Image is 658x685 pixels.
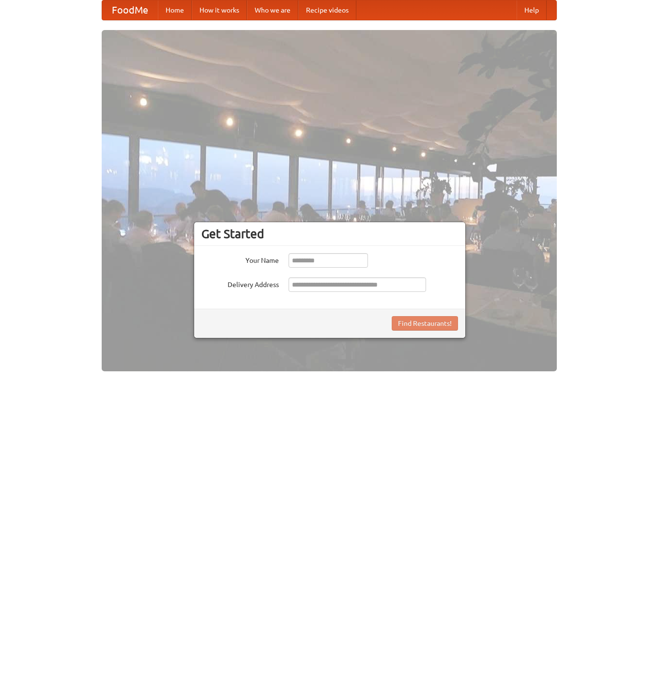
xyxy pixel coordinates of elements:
[201,277,279,289] label: Delivery Address
[298,0,356,20] a: Recipe videos
[158,0,192,20] a: Home
[192,0,247,20] a: How it works
[517,0,547,20] a: Help
[392,316,458,331] button: Find Restaurants!
[102,0,158,20] a: FoodMe
[201,227,458,241] h3: Get Started
[201,253,279,265] label: Your Name
[247,0,298,20] a: Who we are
